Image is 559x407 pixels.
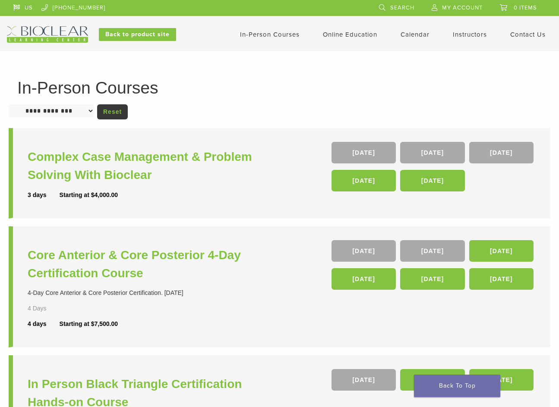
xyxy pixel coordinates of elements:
[400,240,464,262] a: [DATE]
[442,4,483,11] span: My Account
[28,319,60,329] div: 4 days
[400,170,464,191] a: [DATE]
[60,191,118,200] div: Starting at $4,000.00
[28,148,282,184] a: Complex Case Management & Problem Solving With Bioclear
[390,4,414,11] span: Search
[332,170,396,191] a: [DATE]
[514,4,537,11] span: 0 items
[97,104,128,119] a: Reset
[400,268,464,290] a: [DATE]
[469,240,534,262] a: [DATE]
[7,26,88,43] img: Bioclear
[332,240,536,294] div: , , , , ,
[401,31,430,38] a: Calendar
[332,369,396,391] a: [DATE]
[28,288,282,297] div: 4-Day Core Anterior & Core Posterior Certification. [DATE]
[510,31,546,38] a: Contact Us
[332,369,536,395] div: , ,
[400,369,464,391] a: [DATE]
[28,304,66,313] div: 4 Days
[17,79,542,96] h1: In-Person Courses
[60,319,118,329] div: Starting at $7,500.00
[332,268,396,290] a: [DATE]
[240,31,300,38] a: In-Person Courses
[332,142,536,196] div: , , , ,
[400,142,464,163] a: [DATE]
[469,268,534,290] a: [DATE]
[323,31,377,38] a: Online Education
[453,31,487,38] a: Instructors
[28,246,282,282] a: Core Anterior & Core Posterior 4-Day Certification Course
[99,28,176,41] a: Back to product site
[332,240,396,262] a: [DATE]
[414,375,500,397] a: Back To Top
[332,142,396,163] a: [DATE]
[28,191,60,200] div: 3 days
[469,369,534,391] a: [DATE]
[469,142,534,163] a: [DATE]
